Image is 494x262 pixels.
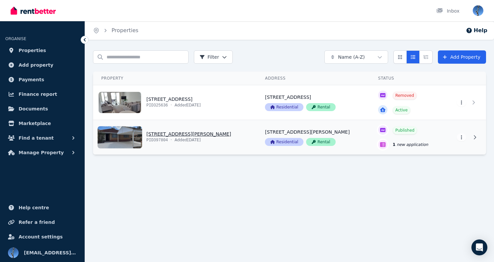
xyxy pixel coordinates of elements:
[370,120,445,155] a: View details for 19 Riley Rd, Riverton
[5,58,79,72] a: Add property
[19,233,63,241] span: Account settings
[419,50,433,64] button: Expanded list view
[93,72,257,85] th: Property
[471,239,487,255] div: Open Intercom Messenger
[466,27,487,34] button: Help
[257,120,370,155] a: View details for 19 Riley Rd, Riverton
[393,50,407,64] button: Card view
[194,50,233,64] button: Filter
[24,249,77,257] span: [EMAIL_ADDRESS][DOMAIN_NAME]
[5,44,79,57] a: Properties
[444,85,486,120] a: View details for 9/21 Eighth Avenue, Maylands
[5,131,79,145] button: Find a tenant
[5,146,79,159] button: Manage Property
[19,90,57,98] span: Finance report
[438,50,486,64] a: Add Property
[457,133,466,141] button: More options
[5,88,79,101] a: Finance report
[473,5,483,16] img: donelks@bigpond.com
[19,76,44,84] span: Payments
[370,72,445,85] th: Status
[5,216,79,229] a: Refer a friend
[257,85,370,120] a: View details for 9/21 Eighth Avenue, Maylands
[5,36,26,41] span: ORGANISE
[457,98,466,106] button: More options
[5,73,79,86] a: Payments
[5,230,79,243] a: Account settings
[85,21,146,40] nav: Breadcrumb
[19,105,48,113] span: Documents
[8,247,19,258] img: donelks@bigpond.com
[93,85,257,120] a: View details for 9/21 Eighth Avenue, Maylands
[393,50,433,64] div: View options
[406,50,420,64] button: Compact list view
[19,134,54,142] span: Find a tenant
[19,218,55,226] span: Refer a friend
[436,8,459,14] div: Inbox
[444,120,486,155] a: View details for 19 Riley Rd, Riverton
[370,85,445,120] a: View details for 9/21 Eighth Avenue, Maylands
[5,102,79,115] a: Documents
[5,117,79,130] a: Marketplace
[93,120,257,155] a: View details for 19 Riley Rd, Riverton
[19,61,53,69] span: Add property
[19,204,49,212] span: Help centre
[338,54,365,60] span: Name (A-Z)
[324,50,388,64] button: Name (A-Z)
[5,201,79,214] a: Help centre
[19,46,46,54] span: Properties
[257,72,370,85] th: Address
[19,149,64,157] span: Manage Property
[19,119,51,127] span: Marketplace
[200,54,219,60] span: Filter
[112,27,138,33] a: Properties
[11,6,56,16] img: RentBetter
